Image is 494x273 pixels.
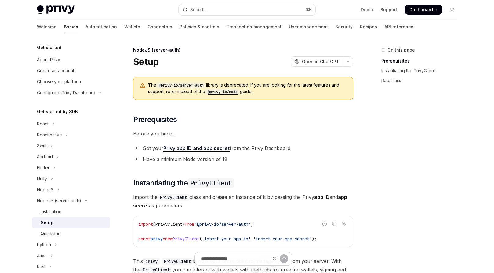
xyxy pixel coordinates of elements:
div: React native [37,131,62,138]
a: Setup [32,217,110,228]
span: Dashboard [409,7,433,13]
span: Instantiating the [133,178,234,188]
a: Instantiating the PrivyClient [381,66,462,76]
a: Welcome [37,20,56,34]
div: NodeJS [37,186,53,193]
button: Toggle dark mode [447,5,457,15]
button: Toggle Rust section [32,261,110,272]
a: Installation [32,206,110,217]
h5: Get started by SDK [37,108,78,115]
a: Privy app ID and app secret [163,145,230,152]
li: Have a minimum Node version of 18 [133,155,353,163]
div: Rust [37,263,45,270]
a: User management [289,20,328,34]
span: 'insert-your-app-secret' [253,236,312,242]
button: Toggle Swift section [32,140,110,151]
input: Ask a question... [201,252,270,265]
span: ); [312,236,317,242]
button: Send message [280,254,288,263]
a: Authentication [85,20,117,34]
svg: Warning [140,83,146,89]
code: PrivyClient [158,194,189,201]
span: } [182,221,185,227]
button: Ask AI [340,220,348,228]
button: Toggle Android section [32,151,110,162]
div: NodeJS (server-auth) [37,197,81,204]
a: Rate limits [381,76,462,85]
button: Toggle Python section [32,239,110,250]
span: PrivyClient [173,236,199,242]
div: Quickstart [41,230,61,237]
span: The library is deprecated. If you are looking for the latest features and support, refer instead ... [148,82,347,95]
a: Policies & controls [180,20,219,34]
div: Flutter [37,164,49,171]
span: 'insert-your-app-id' [202,236,251,242]
a: Demo [361,7,373,13]
a: Support [380,7,397,13]
button: Toggle React section [32,118,110,129]
button: Toggle React native section [32,129,110,140]
span: import [138,221,153,227]
span: ; [251,221,253,227]
strong: app ID [314,194,329,200]
div: Configuring Privy Dashboard [37,89,95,96]
a: Create an account [32,65,110,76]
button: Copy the contents from the code block [330,220,338,228]
a: Dashboard [405,5,442,15]
a: Choose your platform [32,76,110,87]
span: Import the class and create an instance of it by passing the Privy and as parameters. [133,193,353,210]
button: Toggle Flutter section [32,162,110,173]
button: Toggle NodeJS (server-auth) section [32,195,110,206]
span: const [138,236,151,242]
a: Transaction management [227,20,282,34]
span: from [185,221,194,227]
div: Search... [190,6,207,13]
div: NodeJS (server-auth) [133,47,353,53]
span: = [163,236,165,242]
code: @privy-io/server-auth [156,82,206,88]
span: ⌘ K [305,7,312,12]
span: '@privy-io/server-auth' [194,221,251,227]
a: Wallets [124,20,140,34]
div: About Privy [37,56,60,63]
a: Quickstart [32,228,110,239]
button: Report incorrect code [321,220,329,228]
a: Connectors [147,20,172,34]
span: On this page [387,46,415,54]
div: Setup [41,219,53,226]
button: Toggle Unity section [32,173,110,184]
span: Prerequisites [133,115,177,124]
a: Prerequisites [381,56,462,66]
h5: Get started [37,44,61,51]
img: light logo [37,5,75,14]
div: Create an account [37,67,74,74]
span: ( [199,236,202,242]
button: Toggle NodeJS section [32,184,110,195]
a: @privy-io/node [205,89,240,94]
a: API reference [384,20,413,34]
div: Swift [37,142,47,149]
div: Installation [41,208,61,215]
div: Python [37,241,51,248]
div: Java [37,252,47,259]
span: PrivyClient [155,221,182,227]
button: Toggle Configuring Privy Dashboard section [32,87,110,98]
div: Android [37,153,53,160]
button: Toggle Java section [32,250,110,261]
div: Unity [37,175,47,182]
code: @privy-io/node [205,89,240,95]
div: Choose your platform [37,78,81,85]
span: privy [151,236,163,242]
a: Recipes [360,20,377,34]
a: Basics [64,20,78,34]
span: Before you begin: [133,129,353,138]
h1: Setup [133,56,158,67]
span: { [153,221,155,227]
button: Open search [179,4,315,15]
span: , [251,236,253,242]
span: new [165,236,173,242]
code: PrivyClient [188,178,234,188]
div: React [37,120,49,128]
li: Get your from the Privy Dashboard [133,144,353,153]
span: Open in ChatGPT [302,59,339,65]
